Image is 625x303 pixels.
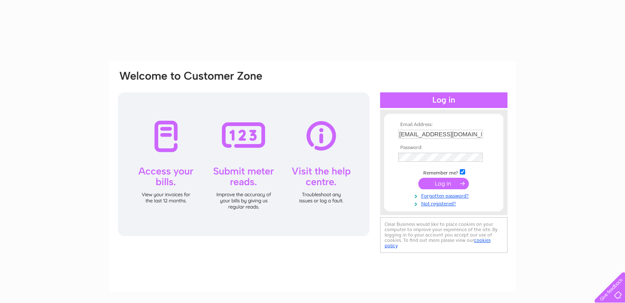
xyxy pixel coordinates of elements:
a: Forgotten password? [398,191,491,199]
th: Email Address: [396,122,491,128]
td: Remember me? [396,168,491,176]
input: Submit [418,178,469,189]
div: Clear Business would like to place cookies on your computer to improve your experience of the sit... [380,217,507,253]
a: Not registered? [398,199,491,207]
a: cookies policy [385,237,491,248]
th: Password: [396,145,491,151]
